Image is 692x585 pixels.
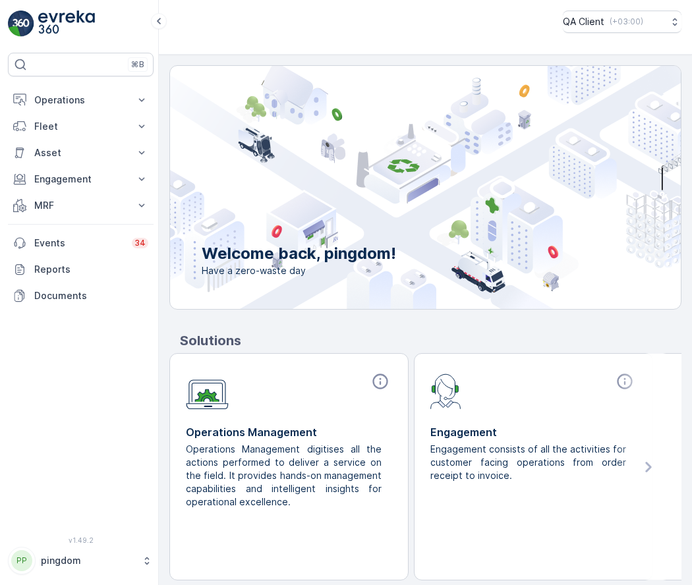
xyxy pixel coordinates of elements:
[38,11,95,37] img: logo_light-DOdMpM7g.png
[186,424,392,440] p: Operations Management
[8,192,154,219] button: MRF
[34,289,148,302] p: Documents
[111,66,681,309] img: city illustration
[8,230,154,256] a: Events34
[8,140,154,166] button: Asset
[8,283,154,309] a: Documents
[563,11,681,33] button: QA Client(+03:00)
[8,256,154,283] a: Reports
[610,16,643,27] p: ( +03:00 )
[202,264,396,277] span: Have a zero-waste day
[131,59,144,70] p: ⌘B
[430,424,637,440] p: Engagement
[134,238,146,248] p: 34
[8,536,154,544] span: v 1.49.2
[430,372,461,409] img: module-icon
[186,372,229,410] img: module-icon
[8,113,154,140] button: Fleet
[8,166,154,192] button: Engagement
[430,443,626,482] p: Engagement consists of all the activities for customer facing operations from order receipt to in...
[34,120,127,133] p: Fleet
[8,87,154,113] button: Operations
[11,550,32,571] div: PP
[34,146,127,159] p: Asset
[8,11,34,37] img: logo
[180,331,681,350] p: Solutions
[186,443,382,509] p: Operations Management digitises all the actions performed to deliver a service on the field. It p...
[34,237,124,250] p: Events
[8,547,154,574] button: PPpingdom
[34,173,127,186] p: Engagement
[41,554,135,567] p: pingdom
[202,243,396,264] p: Welcome back, pingdom!
[34,263,148,276] p: Reports
[34,94,127,107] p: Operations
[563,15,604,28] p: QA Client
[34,199,127,212] p: MRF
